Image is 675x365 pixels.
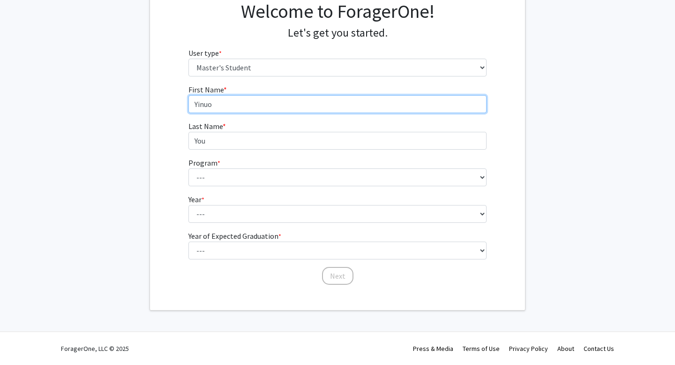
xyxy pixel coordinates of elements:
div: ForagerOne, LLC © 2025 [61,332,129,365]
a: Terms of Use [463,344,500,353]
label: User type [188,47,222,59]
h4: Let's get you started. [188,26,487,40]
span: First Name [188,85,224,94]
a: Privacy Policy [509,344,548,353]
a: Contact Us [584,344,614,353]
iframe: Chat [7,323,40,358]
span: Last Name [188,122,223,131]
label: Year [188,194,204,205]
label: Year of Expected Graduation [188,230,281,242]
label: Program [188,157,220,168]
button: Next [322,267,353,285]
a: About [557,344,574,353]
a: Press & Media [413,344,453,353]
